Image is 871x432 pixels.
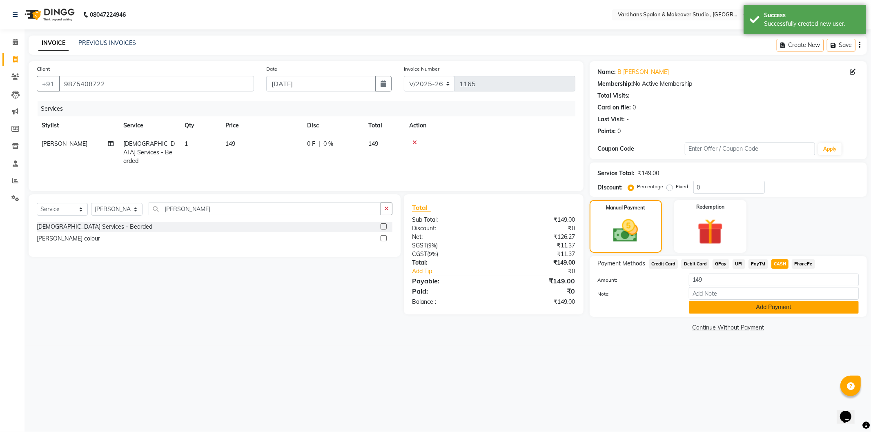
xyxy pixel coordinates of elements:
[598,80,633,88] div: Membership:
[689,216,731,248] img: _gift.svg
[777,39,824,51] button: Create New
[598,183,623,192] div: Discount:
[494,286,581,296] div: ₹0
[627,115,629,124] div: -
[598,80,859,88] div: No Active Membership
[221,116,302,135] th: Price
[618,127,621,136] div: 0
[681,259,709,269] span: Debit Card
[429,251,437,257] span: 9%
[494,276,581,286] div: ₹149.00
[494,233,581,241] div: ₹126.27
[38,101,581,116] div: Services
[404,116,575,135] th: Action
[406,224,494,233] div: Discount:
[637,183,664,190] label: Percentage
[494,298,581,306] div: ₹149.00
[818,143,842,155] button: Apply
[37,65,50,73] label: Client
[494,224,581,233] div: ₹0
[592,290,683,298] label: Note:
[598,115,625,124] div: Last Visit:
[406,233,494,241] div: Net:
[638,169,659,178] div: ₹149.00
[605,216,646,245] img: _cash.svg
[266,65,277,73] label: Date
[598,103,631,112] div: Card on file:
[59,76,254,91] input: Search by Name/Mobile/Email/Code
[428,242,436,249] span: 9%
[598,259,646,268] span: Payment Methods
[406,276,494,286] div: Payable:
[90,3,126,26] b: 08047224946
[606,204,645,212] label: Manual Payment
[494,258,581,267] div: ₹149.00
[368,140,378,147] span: 149
[406,267,508,276] a: Add Tip
[494,241,581,250] div: ₹11.37
[689,301,859,314] button: Add Payment
[685,143,815,155] input: Enter Offer / Coupon Code
[837,399,863,424] iframe: chat widget
[592,276,683,284] label: Amount:
[406,286,494,296] div: Paid:
[598,145,685,153] div: Coupon Code
[598,91,630,100] div: Total Visits:
[21,3,77,26] img: logo
[689,287,859,300] input: Add Note
[406,298,494,306] div: Balance :
[406,258,494,267] div: Total:
[764,20,860,28] div: Successfully created new user.
[302,116,363,135] th: Disc
[412,242,427,249] span: SGST
[598,127,616,136] div: Points:
[748,259,768,269] span: PayTM
[827,39,855,51] button: Save
[38,36,69,51] a: INVOICE
[78,39,136,47] a: PREVIOUS INVOICES
[180,116,221,135] th: Qty
[225,140,235,147] span: 149
[598,68,616,76] div: Name:
[37,223,152,231] div: [DEMOGRAPHIC_DATA] Services - Bearded
[404,65,439,73] label: Invoice Number
[771,259,789,269] span: CASH
[713,259,729,269] span: GPay
[508,267,581,276] div: ₹0
[118,116,180,135] th: Service
[123,140,175,165] span: [DEMOGRAPHIC_DATA] Services - Bearded
[649,259,678,269] span: Credit Card
[323,140,333,148] span: 0 %
[696,203,724,211] label: Redemption
[733,259,745,269] span: UPI
[37,234,100,243] div: [PERSON_NAME] colour
[618,68,669,76] a: B [PERSON_NAME]
[185,140,188,147] span: 1
[307,140,315,148] span: 0 F
[412,203,431,212] span: Total
[406,241,494,250] div: ( )
[689,274,859,286] input: Amount
[149,203,381,215] input: Search or Scan
[412,250,427,258] span: CGST
[598,169,635,178] div: Service Total:
[406,250,494,258] div: ( )
[676,183,688,190] label: Fixed
[591,323,865,332] a: Continue Without Payment
[633,103,636,112] div: 0
[764,11,860,20] div: Success
[363,116,404,135] th: Total
[37,76,60,91] button: +91
[319,140,320,148] span: |
[792,259,815,269] span: PhonePe
[494,216,581,224] div: ₹149.00
[42,140,87,147] span: [PERSON_NAME]
[494,250,581,258] div: ₹11.37
[37,116,118,135] th: Stylist
[406,216,494,224] div: Sub Total:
